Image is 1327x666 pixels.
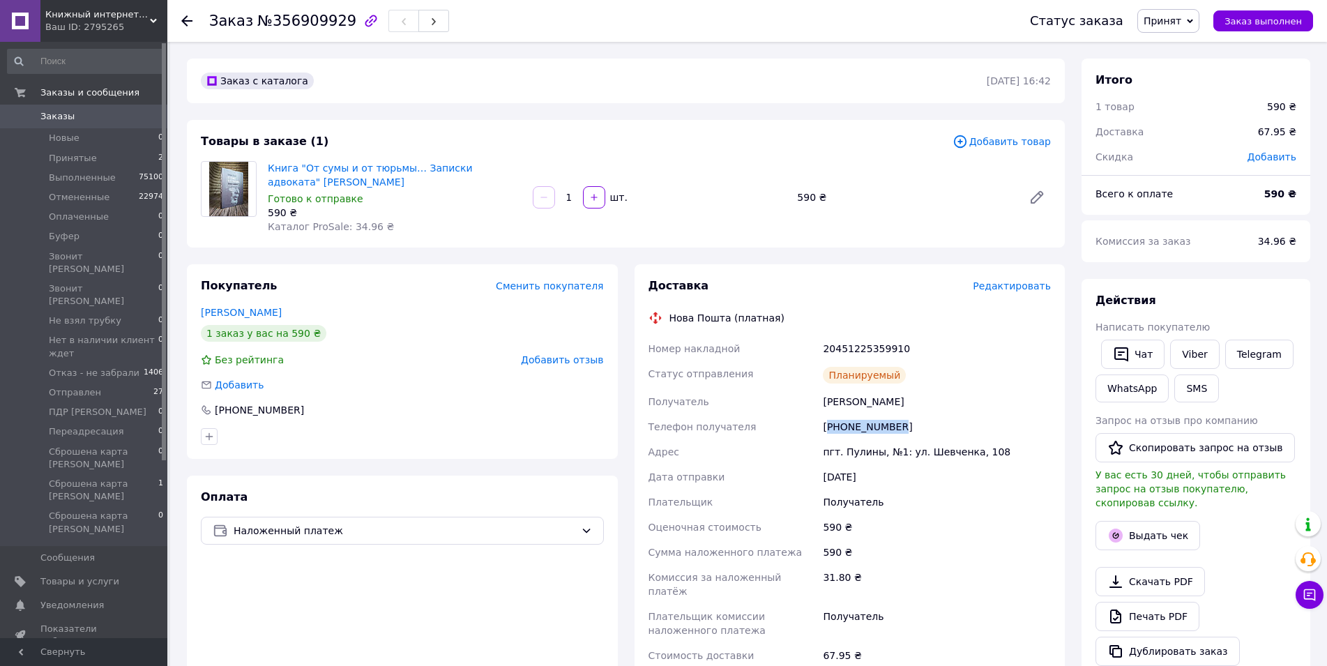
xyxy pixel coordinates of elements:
[40,623,129,648] span: Показатели работы компании
[1225,340,1294,369] a: Telegram
[158,334,163,359] span: 0
[1267,100,1296,114] div: 590 ₴
[1030,14,1123,28] div: Статус заказа
[268,162,473,188] a: Книга "От сумы и от тюрьмы… Записки адвоката" [PERSON_NAME]
[49,446,158,471] span: Сброшена карта [PERSON_NAME]
[158,282,163,308] span: 0
[820,439,1054,464] div: пгт. Пулины, №1: ул. Шевченка, 108
[158,132,163,144] span: 0
[215,379,264,391] span: Добавить
[158,152,163,165] span: 2
[1224,16,1302,27] span: Заказ выполнен
[181,14,192,28] div: Вернуться назад
[820,414,1054,439] div: [PHONE_NUMBER]
[201,490,248,504] span: Оплата
[201,307,282,318] a: [PERSON_NAME]
[823,367,906,384] div: Планируемый
[649,446,679,457] span: Адрес
[268,221,394,232] span: Каталог ProSale: 34.96 ₴
[1095,294,1156,307] span: Действия
[1095,433,1295,462] button: Скопировать запрос на отзыв
[1095,602,1199,631] a: Печать PDF
[1095,469,1286,508] span: У вас есть 30 дней, чтобы отправить запрос на отзыв покупателю, скопировав ссылку.
[820,389,1054,414] div: [PERSON_NAME]
[1170,340,1219,369] a: Viber
[607,190,629,204] div: шт.
[1023,183,1051,211] a: Редактировать
[201,73,314,89] div: Заказ с каталога
[209,13,253,29] span: Заказ
[1095,73,1132,86] span: Итого
[649,522,762,533] span: Оценочная стоимость
[649,497,713,508] span: Плательщик
[158,250,163,275] span: 0
[213,403,305,417] div: [PHONE_NUMBER]
[521,354,603,365] span: Добавить отзыв
[158,510,163,535] span: 0
[1144,15,1181,27] span: Принят
[49,315,121,327] span: Не взял трубку
[973,280,1051,292] span: Редактировать
[1095,637,1240,666] button: Дублировать заказ
[820,604,1054,643] div: Получатель
[209,162,249,216] img: Книга "От сумы и от тюрьмы… Записки адвоката" Падва Генрих
[49,367,139,379] span: Отказ - не забрали
[49,478,158,503] span: Сброшена карта [PERSON_NAME]
[1250,116,1305,147] div: 67.95 ₴
[49,386,101,399] span: Отправлен
[49,334,158,359] span: Нет в наличии клиент ждет
[158,478,163,503] span: 1
[49,510,158,535] span: Сброшена карта [PERSON_NAME]
[45,8,150,21] span: Книжный интернет - магазин "Лучшие книги"
[49,250,158,275] span: Звонит [PERSON_NAME]
[215,354,284,365] span: Без рейтинга
[1095,236,1191,247] span: Комиссия за заказ
[40,110,75,123] span: Заказы
[820,464,1054,490] div: [DATE]
[201,135,328,148] span: Товары в заказе (1)
[1248,151,1296,162] span: Добавить
[158,230,163,243] span: 0
[1264,188,1296,199] b: 590 ₴
[1095,415,1258,426] span: Запрос на отзыв про компанию
[158,315,163,327] span: 0
[649,572,782,597] span: Комиссия за наложенный платёж
[257,13,356,29] span: №356909929
[40,575,119,588] span: Товары и услуги
[649,396,709,407] span: Получатель
[649,471,725,483] span: Дата отправки
[49,282,158,308] span: Звонит [PERSON_NAME]
[158,406,163,418] span: 0
[1095,374,1169,402] a: WhatsApp
[49,132,79,144] span: Новые
[649,547,803,558] span: Сумма наложенного платежа
[49,230,79,243] span: Буфер
[49,172,116,184] span: Выполненные
[820,565,1054,604] div: 31.80 ₴
[649,611,766,636] span: Плательщик комиссии наложенного платежа
[153,386,163,399] span: 27
[649,421,757,432] span: Телефон получателя
[1095,126,1144,137] span: Доставка
[49,152,97,165] span: Принятые
[649,650,755,661] span: Стоимость доставки
[45,21,167,33] div: Ваш ID: 2795265
[49,191,109,204] span: Отмененные
[40,599,104,612] span: Уведомления
[139,191,163,204] span: 22974
[820,515,1054,540] div: 590 ₴
[820,540,1054,565] div: 590 ₴
[139,172,163,184] span: 75100
[1258,236,1296,247] span: 34.96 ₴
[1095,151,1133,162] span: Скидка
[987,75,1051,86] time: [DATE] 16:42
[49,425,123,438] span: Переадресация
[201,325,326,342] div: 1 заказ у вас на 590 ₴
[40,86,139,99] span: Заказы и сообщения
[649,343,741,354] span: Номер накладной
[820,336,1054,361] div: 20451225359910
[234,523,575,538] span: Наложенный платеж
[791,188,1017,207] div: 590 ₴
[1095,567,1205,596] a: Скачать PDF
[649,368,754,379] span: Статус отправления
